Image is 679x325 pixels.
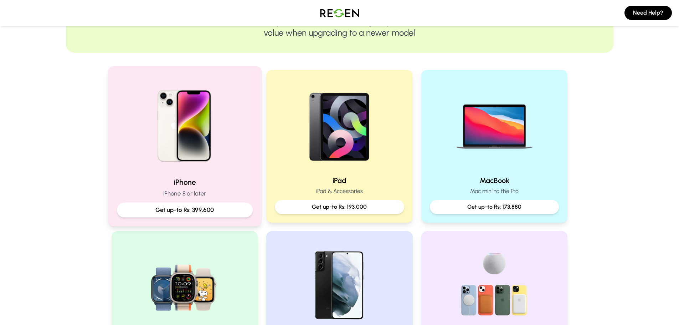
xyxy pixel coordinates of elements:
img: iPad [294,78,385,170]
p: Trade-in your devices for Cash or get up to 10% extra value when upgrading to a newer model [89,16,591,39]
p: Mac mini to the Pro [430,187,559,195]
img: Logo [315,3,365,23]
p: iPad & Accessories [275,187,404,195]
p: Get up-to Rs: 399,600 [123,205,246,214]
p: Get up-to Rs: 193,000 [281,203,398,211]
p: Get up-to Rs: 173,880 [436,203,554,211]
h2: MacBook [430,176,559,186]
img: MacBook [449,78,540,170]
h2: iPad [275,176,404,186]
h2: iPhone [117,177,252,187]
button: Need Help? [624,6,672,20]
img: iPhone [137,75,232,171]
p: iPhone 8 or later [117,189,252,198]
